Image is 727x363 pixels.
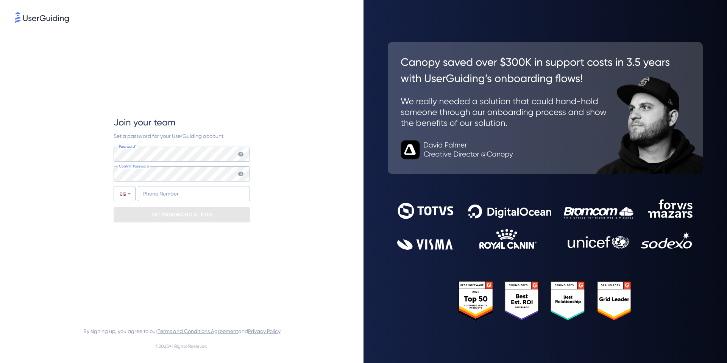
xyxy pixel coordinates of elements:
[15,12,69,23] img: 8faab4ba6bc7696a72372aa768b0286c.svg
[151,209,212,221] p: SET PASSWORD & JOIN
[155,342,209,351] span: © 2025 All Rights Reserved.
[248,328,281,334] a: Privacy Policy
[114,116,175,128] span: Join your team
[114,133,223,139] span: Set a password for your UserGuiding account
[138,186,250,201] input: Phone Number
[114,186,135,201] div: United Kingdom: + 44
[459,281,632,321] img: 25303e33045975176eb484905ab012ff.svg
[158,328,238,334] a: Terms and Conditions Agreement
[397,199,693,250] img: 9302ce2ac39453076f5bc0f2f2ca889b.svg
[83,327,281,336] span: By signing up, you agree to our and
[388,42,703,174] img: 26c0aa7c25a843aed4baddd2b5e0fa68.svg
